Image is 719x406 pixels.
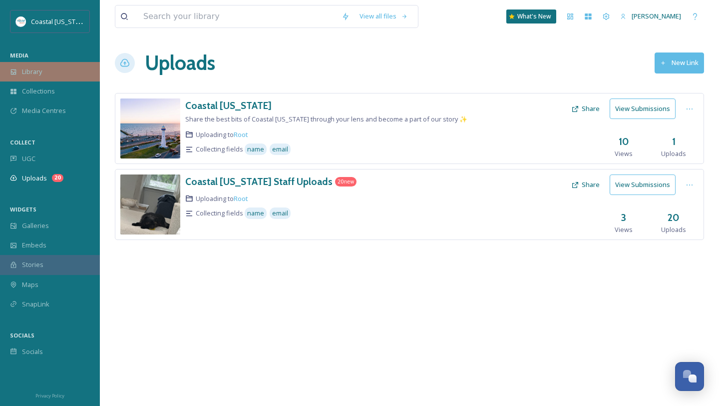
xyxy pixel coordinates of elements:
[615,149,633,158] span: Views
[621,210,626,225] h3: 3
[234,194,248,203] a: Root
[22,280,38,289] span: Maps
[566,175,605,194] button: Share
[661,225,686,234] span: Uploads
[10,205,36,213] span: WIDGETS
[272,208,288,218] span: email
[247,144,264,154] span: name
[668,210,680,225] h3: 20
[16,16,26,26] img: download%20%281%29.jpeg
[610,98,681,119] a: View Submissions
[185,175,333,187] h3: Coastal [US_STATE] Staff Uploads
[185,99,272,111] h3: Coastal [US_STATE]
[185,114,467,123] span: Share the best bits of Coastal [US_STATE] through your lens and become a part of our story ✨
[22,240,46,250] span: Embeds
[120,174,180,234] img: 9ccda5ac-afc6-4b24-84c8-eaaf5c5afd56.jpg
[196,130,248,139] span: Uploading to
[22,299,49,309] span: SnapLink
[566,99,605,118] button: Share
[196,144,243,154] span: Collecting fields
[52,174,63,182] div: 20
[610,174,676,195] button: View Submissions
[22,173,47,183] span: Uploads
[138,5,337,27] input: Search your library
[196,194,248,203] span: Uploading to
[610,174,681,195] a: View Submissions
[35,389,64,401] a: Privacy Policy
[610,98,676,119] button: View Submissions
[632,11,681,20] span: [PERSON_NAME]
[661,149,686,158] span: Uploads
[120,98,180,158] img: 49fd6f91-6bc4-47cb-b157-792f7a321d34.jpg
[22,106,66,115] span: Media Centres
[22,154,35,163] span: UGC
[10,51,28,59] span: MEDIA
[10,331,34,339] span: SOCIALS
[145,48,215,78] a: Uploads
[355,6,413,26] a: View all files
[22,260,43,269] span: Stories
[247,208,264,218] span: name
[22,67,42,76] span: Library
[22,86,55,96] span: Collections
[335,177,357,186] div: 20 new
[234,130,248,139] a: Root
[272,144,288,154] span: email
[22,221,49,230] span: Galleries
[672,134,676,149] h3: 1
[185,174,333,189] a: Coastal [US_STATE] Staff Uploads
[615,6,686,26] a: [PERSON_NAME]
[655,52,704,73] button: New Link
[22,347,43,356] span: Socials
[615,225,633,234] span: Views
[196,208,243,218] span: Collecting fields
[506,9,556,23] a: What's New
[35,392,64,399] span: Privacy Policy
[619,134,629,149] h3: 10
[31,16,88,26] span: Coastal [US_STATE]
[185,98,272,113] a: Coastal [US_STATE]
[675,362,704,391] button: Open Chat
[10,138,35,146] span: COLLECT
